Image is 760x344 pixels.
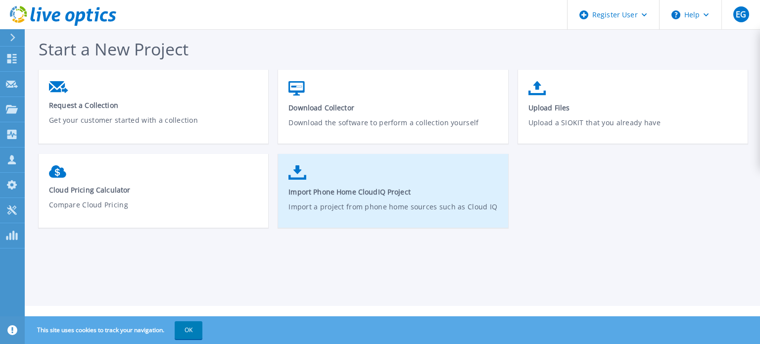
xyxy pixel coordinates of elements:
[518,76,748,147] a: Upload FilesUpload a SIOKIT that you already have
[288,103,498,112] span: Download Collector
[49,100,258,110] span: Request a Collection
[39,38,189,60] span: Start a New Project
[39,160,268,230] a: Cloud Pricing CalculatorCompare Cloud Pricing
[288,187,498,197] span: Import Phone Home CloudIQ Project
[288,117,498,140] p: Download the software to perform a collection yourself
[528,103,738,112] span: Upload Files
[49,199,258,222] p: Compare Cloud Pricing
[278,76,508,147] a: Download CollectorDownload the software to perform a collection yourself
[27,321,202,339] span: This site uses cookies to track your navigation.
[39,76,268,145] a: Request a CollectionGet your customer started with a collection
[49,115,258,138] p: Get your customer started with a collection
[175,321,202,339] button: OK
[736,10,746,18] span: EG
[49,185,258,195] span: Cloud Pricing Calculator
[288,201,498,224] p: Import a project from phone home sources such as Cloud IQ
[528,117,738,140] p: Upload a SIOKIT that you already have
